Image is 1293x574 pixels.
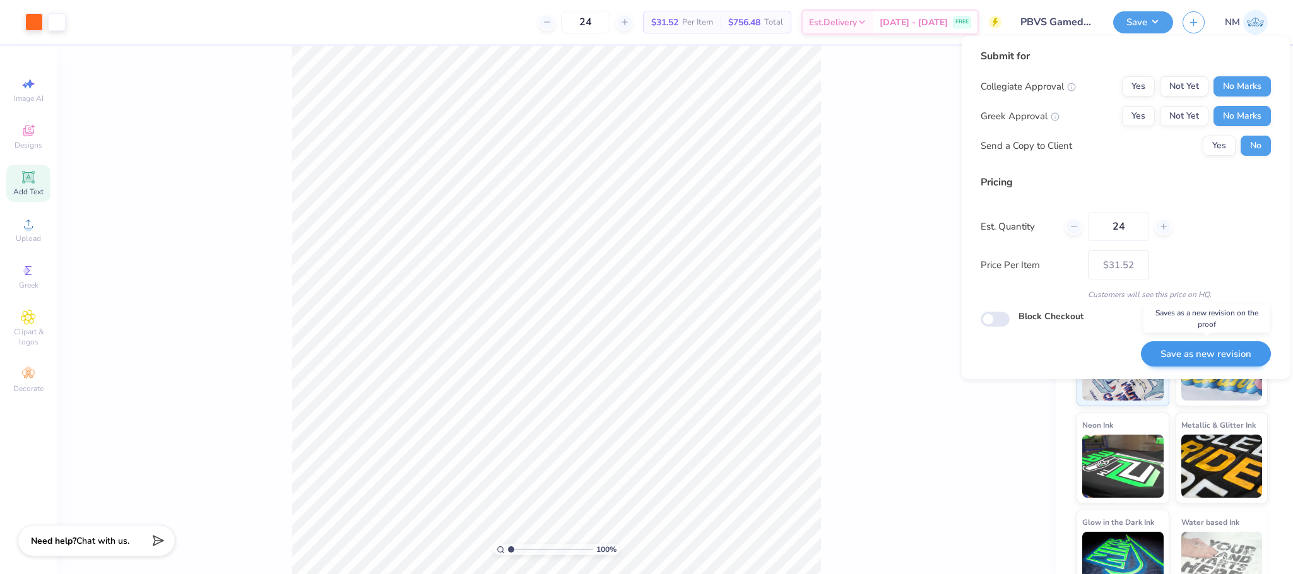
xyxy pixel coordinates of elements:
div: Pricing [981,175,1271,190]
span: Per Item [682,16,713,29]
input: Untitled Design [1011,9,1104,35]
label: Price Per Item [981,258,1078,272]
label: Est. Quantity [981,220,1056,234]
span: Est. Delivery [809,16,857,29]
span: Glow in the Dark Ink [1082,515,1154,529]
div: Customers will see this price on HQ. [981,289,1271,300]
div: Send a Copy to Client [981,139,1072,153]
span: Upload [16,233,41,243]
div: Greek Approval [981,109,1060,124]
span: FREE [955,18,969,26]
span: Chat with us. [76,535,129,547]
img: Naina Mehta [1243,10,1268,35]
span: Clipart & logos [6,327,50,347]
label: Block Checkout [1018,310,1083,323]
span: Decorate [13,384,44,394]
span: [DATE] - [DATE] [880,16,948,29]
span: $31.52 [651,16,678,29]
input: – – [561,11,610,33]
button: Yes [1122,76,1155,97]
button: No [1241,136,1271,156]
span: Neon Ink [1082,418,1113,431]
span: Designs [15,140,42,150]
button: Save [1113,11,1173,33]
input: – – [1088,212,1149,241]
a: NM [1225,10,1268,35]
button: No Marks [1213,106,1271,126]
button: Not Yet [1160,106,1208,126]
span: $756.48 [728,16,760,29]
img: Neon Ink [1082,435,1164,498]
strong: Need help? [31,535,76,547]
button: Yes [1122,106,1155,126]
span: Greek [19,280,38,290]
span: Total [764,16,783,29]
span: Image AI [14,93,44,103]
span: Add Text [13,187,44,197]
div: Saves as a new revision on the proof [1143,304,1270,333]
button: Not Yet [1160,76,1208,97]
button: Yes [1203,136,1236,156]
span: 100 % [596,544,617,555]
img: Metallic & Glitter Ink [1181,435,1263,498]
div: Submit for [981,49,1271,64]
span: NM [1225,15,1240,30]
span: Metallic & Glitter Ink [1181,418,1256,431]
button: Save as new revision [1141,341,1271,367]
button: No Marks [1213,76,1271,97]
span: Water based Ink [1181,515,1239,529]
div: Collegiate Approval [981,79,1076,94]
